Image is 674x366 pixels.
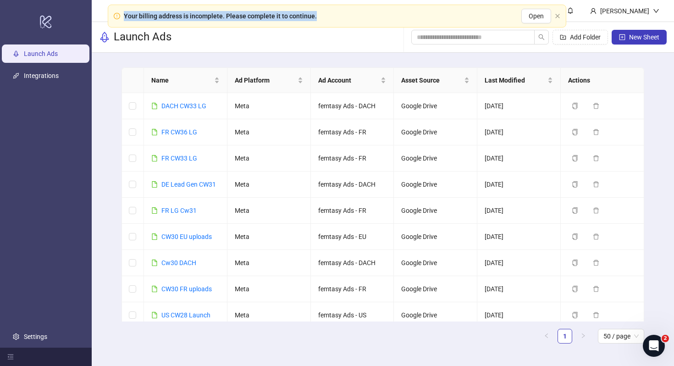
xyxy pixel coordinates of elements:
[593,260,599,266] span: delete
[477,119,561,145] td: [DATE]
[394,302,477,328] td: Google Drive
[227,198,311,224] td: Meta
[151,260,158,266] span: file
[477,250,561,276] td: [DATE]
[529,12,544,20] span: Open
[597,6,653,16] div: [PERSON_NAME]
[572,155,578,161] span: copy
[311,276,394,302] td: femtasy Ads - FR
[227,68,311,93] th: Ad Platform
[558,329,572,343] a: 1
[24,72,59,79] a: Integrations
[572,129,578,135] span: copy
[572,260,578,266] span: copy
[394,119,477,145] td: Google Drive
[24,50,58,57] a: Launch Ads
[311,145,394,172] td: femtasy Ads - FR
[144,68,227,93] th: Name
[539,329,554,344] li: Previous Page
[572,286,578,292] span: copy
[477,198,561,224] td: [DATE]
[161,181,216,188] a: DE Lead Gen CW31
[539,329,554,344] button: left
[477,93,561,119] td: [DATE]
[161,233,212,240] a: CW30 EU uploads
[394,224,477,250] td: Google Drive
[227,224,311,250] td: Meta
[394,172,477,198] td: Google Drive
[561,68,644,93] th: Actions
[227,93,311,119] td: Meta
[572,312,578,318] span: copy
[311,119,394,145] td: femtasy Ads - FR
[161,102,206,110] a: DACH CW33 LG
[567,7,574,14] span: bell
[311,224,394,250] td: femtasy Ads - EU
[552,30,608,44] button: Add Folder
[593,129,599,135] span: delete
[394,68,477,93] th: Asset Source
[24,333,47,340] a: Settings
[643,335,665,357] iframe: Intercom live chat
[593,207,599,214] span: delete
[227,172,311,198] td: Meta
[576,329,591,344] button: right
[394,93,477,119] td: Google Drive
[151,233,158,240] span: file
[394,250,477,276] td: Google Drive
[560,34,566,40] span: folder-add
[394,145,477,172] td: Google Drive
[161,285,212,293] a: CW30 FR uploads
[311,68,394,93] th: Ad Account
[477,224,561,250] td: [DATE]
[593,155,599,161] span: delete
[593,181,599,188] span: delete
[521,9,551,23] button: Open
[161,259,196,266] a: Cw30 DACH
[572,233,578,240] span: copy
[570,33,601,41] span: Add Folder
[318,75,379,85] span: Ad Account
[401,75,462,85] span: Asset Source
[394,198,477,224] td: Google Drive
[7,354,14,360] span: menu-fold
[114,30,171,44] h3: Launch Ads
[151,129,158,135] span: file
[598,329,644,344] div: Page Size
[161,128,197,136] a: FR CW36 LG
[629,33,659,41] span: New Sheet
[151,155,158,161] span: file
[619,34,625,40] span: plus-square
[227,145,311,172] td: Meta
[151,312,158,318] span: file
[593,103,599,109] span: delete
[161,155,197,162] a: FR CW33 LG
[590,8,597,14] span: user
[477,172,561,198] td: [DATE]
[311,198,394,224] td: femtasy Ads - FR
[572,207,578,214] span: copy
[555,13,560,19] button: close
[124,11,317,21] div: Your billing address is incomplete. Please complete it to continue.
[603,329,639,343] span: 50 / page
[593,233,599,240] span: delete
[227,302,311,328] td: Meta
[477,145,561,172] td: [DATE]
[227,276,311,302] td: Meta
[151,75,212,85] span: Name
[227,250,311,276] td: Meta
[311,172,394,198] td: femtasy Ads - DACH
[235,75,296,85] span: Ad Platform
[311,250,394,276] td: femtasy Ads - DACH
[151,286,158,292] span: file
[662,335,669,342] span: 2
[394,276,477,302] td: Google Drive
[477,68,561,93] th: Last Modified
[99,32,110,43] span: rocket
[151,207,158,214] span: file
[538,34,545,40] span: search
[161,207,197,214] a: FR LG Cw31
[558,329,572,344] li: 1
[151,181,158,188] span: file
